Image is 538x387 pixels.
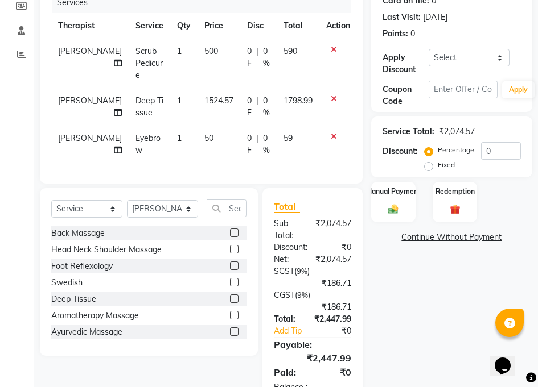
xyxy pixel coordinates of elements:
[170,13,198,39] th: Qty
[385,203,401,215] img: _cash.svg
[447,203,463,216] img: _gift.svg
[263,95,270,119] span: 0 %
[274,201,300,213] span: Total
[263,45,270,69] span: 0 %
[265,277,360,289] div: ₹186.71
[135,95,163,118] span: Deep Tissue
[256,95,258,119] span: |
[265,365,313,379] div: Paid:
[247,95,252,119] span: 0 F
[383,126,434,138] div: Service Total:
[265,338,360,351] div: Payable:
[383,52,429,76] div: Apply Discount
[410,28,415,40] div: 0
[256,132,258,156] span: |
[129,13,170,39] th: Service
[256,45,258,69] span: |
[177,133,182,143] span: 1
[265,218,307,242] div: Sub Total:
[274,266,294,276] span: SGST
[51,326,122,338] div: Ayurvedic Massage
[436,186,475,197] label: Redemption
[51,13,129,39] th: Therapist
[207,199,247,217] input: Search or Scan
[177,46,182,56] span: 1
[423,11,447,23] div: [DATE]
[204,133,213,143] span: 50
[263,132,270,156] span: 0 %
[58,133,122,143] span: [PERSON_NAME]
[247,45,252,69] span: 0 F
[265,313,306,325] div: Total:
[383,84,429,107] div: Coupon Code
[307,253,360,265] div: ₹2,074.57
[383,28,408,40] div: Points:
[265,289,360,301] div: ( )
[265,351,360,365] div: ₹2,447.99
[321,325,360,337] div: ₹0
[316,242,360,253] div: ₹0
[429,81,498,98] input: Enter Offer / Coupon Code
[58,95,122,106] span: [PERSON_NAME]
[306,313,360,325] div: ₹2,447.99
[135,46,163,80] span: Scrub Pedicure
[284,95,313,106] span: 1798.99
[284,46,297,56] span: 590
[277,13,319,39] th: Total
[438,145,474,155] label: Percentage
[204,95,233,106] span: 1524.57
[297,290,308,299] span: 9%
[274,290,295,300] span: CGST
[284,133,293,143] span: 59
[319,13,357,39] th: Action
[198,13,240,39] th: Price
[366,186,421,197] label: Manual Payment
[51,293,96,305] div: Deep Tissue
[51,244,162,256] div: Head Neck Shoulder Massage
[438,160,455,170] label: Fixed
[240,13,277,39] th: Disc
[265,265,360,277] div: ( )
[490,342,527,376] iframe: chat widget
[439,126,475,138] div: ₹2,074.57
[265,242,316,253] div: Discount:
[265,325,321,337] a: Add Tip
[177,95,182,106] span: 1
[502,81,535,98] button: Apply
[383,145,418,157] div: Discount:
[265,301,360,313] div: ₹186.71
[373,231,530,243] a: Continue Without Payment
[313,365,360,379] div: ₹0
[307,218,360,242] div: ₹2,074.57
[51,277,83,289] div: Swedish
[51,310,139,322] div: Aromatherapy Massage
[58,46,122,56] span: [PERSON_NAME]
[247,132,252,156] span: 0 F
[51,227,105,239] div: Back Massage
[265,253,307,265] div: Net:
[204,46,218,56] span: 500
[51,260,113,272] div: Foot Reflexology
[297,267,307,276] span: 9%
[135,133,161,155] span: Eyebrow
[383,11,421,23] div: Last Visit:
